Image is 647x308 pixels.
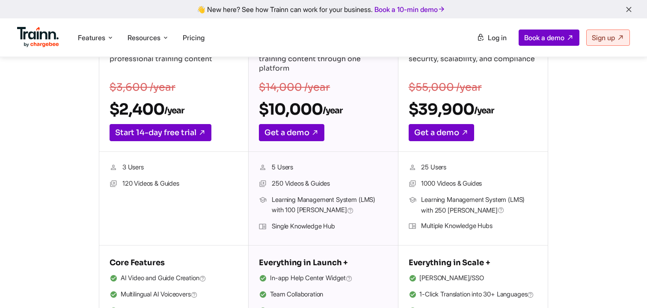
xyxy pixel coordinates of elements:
span: Learning Management System (LMS) with 100 [PERSON_NAME] [272,195,387,216]
img: Trainn Logo [17,27,59,47]
li: [PERSON_NAME]/SSO [409,273,537,284]
li: 3 Users [110,162,238,173]
h5: Core Features [110,256,238,269]
span: Multilingual AI Voiceovers [121,289,198,300]
sub: /year [323,105,342,116]
a: Book a 10-min demo [373,3,447,15]
a: Get a demo [409,124,474,141]
a: Book a demo [519,30,579,46]
span: 1-Click Translation into 30+ Languages [419,289,534,300]
li: Team Collaboration [259,289,387,300]
span: Resources [128,33,160,42]
li: Multiple Knowledge Hubs [409,221,537,232]
h2: $2,400 [110,100,238,119]
li: 1000 Videos & Guides [409,178,537,190]
li: Single Knowledge Hub [259,221,387,232]
li: 120 Videos & Guides [110,178,238,190]
sub: /year [164,105,184,116]
iframe: Chat Widget [604,267,647,308]
span: AI Video and Guide Creation [121,273,206,284]
p: For enterprises needing advanced security, scalability, and compliance [409,45,537,75]
a: Sign up [586,30,630,46]
li: 250 Videos & Guides [259,178,387,190]
s: $14,000 /year [259,81,330,94]
sub: /year [474,105,494,116]
span: Log in [488,33,507,42]
span: Book a demo [524,33,564,42]
li: 5 Users [259,162,387,173]
h5: Everything in Scale + [409,256,537,269]
p: For teams focused on creating professional training content [110,45,238,75]
s: $3,600 /year [110,81,175,94]
p: For teams creating and delivering training content through one platform [259,45,387,75]
a: Get a demo [259,124,324,141]
li: 25 Users [409,162,537,173]
div: 👋 New here? See how Trainn can work for your business. [5,5,642,13]
span: Sign up [592,33,615,42]
h2: $39,900 [409,100,537,119]
s: $55,000 /year [409,81,482,94]
h5: Everything in Launch + [259,256,387,269]
span: Learning Management System (LMS) with 250 [PERSON_NAME] [421,195,537,216]
a: Log in [472,30,512,45]
a: Start 14-day free trial [110,124,211,141]
span: Features [78,33,105,42]
a: Pricing [183,33,205,42]
h2: $10,000 [259,100,387,119]
span: In-app Help Center Widget [270,273,353,284]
